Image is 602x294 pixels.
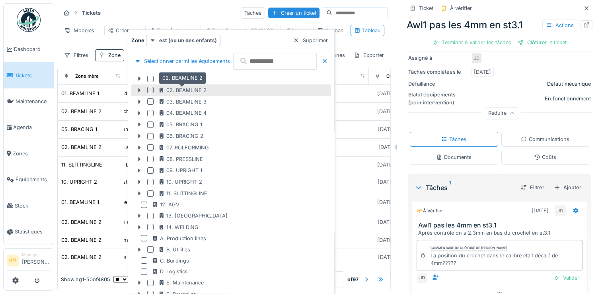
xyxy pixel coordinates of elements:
[17,8,41,32] img: Badge_color-CXgf-gQk.svg
[61,125,97,133] div: 05. BRACING 1
[61,276,110,283] div: Showing 1 - 50 of 4805
[60,49,92,61] div: Filtres
[158,144,209,151] div: 07. ROLFORMING
[158,98,207,106] div: 03. BEAMLINE 3
[377,236,420,244] div: [DATE] @ 16:20:54
[377,198,420,206] div: [DATE] @ 23:02:14
[474,68,491,76] div: [DATE]
[61,236,101,244] div: 02. BEAMLINE 2
[14,45,51,53] span: Dashboard
[61,178,97,186] div: 10. UPRIGHT 2
[514,37,570,48] div: Clôturer le ticket
[75,73,99,80] div: Zone mère
[284,27,328,34] div: Vue par défaut
[408,91,468,106] div: Statut équipements (pour intervention)
[79,9,104,17] strong: Tickets
[16,176,51,183] span: Équipements
[377,90,420,97] div: [DATE] @ 19:38:39
[417,272,428,284] div: JD
[417,208,443,214] div: À vérifier
[158,223,199,231] div: 14. WELDING
[61,161,102,169] div: 11. SLITTINGLINE
[61,253,101,261] div: 02. BEAMLINE 2
[290,35,331,46] div: Supprimer
[547,80,591,88] div: Défaut mécanique
[61,218,101,226] div: 02. BEAMLINE 2
[61,108,101,115] div: 02. BEAMLINE 2
[159,37,217,44] strong: est (ou un des enfants)
[555,205,566,216] div: JD
[149,27,194,34] div: Transfert poste
[152,235,206,242] div: A. Production lines
[418,221,584,229] h3: Awl1 pas les 4mm en st3.1
[16,98,51,105] span: Maintenance
[377,161,420,169] div: [DATE] @ 15:48:59
[131,56,233,67] div: Sélectionner parmi les équipements
[431,245,507,251] div: Commentaire de clôture de [PERSON_NAME]
[471,53,482,64] div: JD
[158,246,190,253] div: B. Utilities
[158,178,202,186] div: 10. UPRIGHT 2
[152,201,179,208] div: 12. AGV
[158,109,207,117] div: 04. BEAMLINE 4
[22,252,51,269] li: [PERSON_NAME]
[60,25,98,36] div: Modèles
[542,20,577,31] div: Actions
[61,90,99,97] div: 01. BEAMLINE 1
[15,202,51,210] span: Stock
[108,51,121,59] div: Zone
[94,218,156,226] div: Awl2 rouleau accélérateur
[158,75,204,82] div: 01. BEAMLINE 1
[158,167,202,174] div: 09. UPRIGHT 1
[517,182,547,193] div: Filtrer
[378,143,419,151] div: [DATE] @ 17:17:29
[113,276,167,283] div: items per page
[15,228,51,235] span: Statistiques
[429,37,514,48] div: Terminer & valider les tâches
[158,279,204,286] div: E. Maintenance
[241,7,265,19] div: Tâches
[268,8,320,18] div: Créer un ticket
[377,108,420,115] div: [DATE] @ 12:55:48
[158,155,203,163] div: 08. PRESSLINE
[108,27,138,34] div: Créer par
[419,4,433,12] div: Ticket
[94,90,156,97] div: Awl1 pas les 4mm en st3.1
[158,132,203,140] div: 06. BRACING 2
[485,108,518,119] div: Réduire
[22,252,51,258] div: Manager
[415,183,514,192] div: Tâches
[61,198,99,206] div: 01. BEAMLINE 1
[408,80,468,88] div: Défaillance
[386,73,402,80] div: Créé le
[158,212,228,220] div: 13. [GEOGRAPHIC_DATA]
[158,86,207,94] div: 02. BEAMLINE 2
[158,121,202,128] div: 05. BRACING 1
[450,4,472,12] div: À vérifier
[158,190,207,197] div: 11. SLITTINGLINE
[61,143,101,151] div: 02. BEAMLINE 2
[550,272,583,283] div: Valider
[441,135,466,143] div: Tâches
[13,123,51,131] span: Agenda
[449,183,451,192] sup: 1
[317,27,344,34] div: Kanban
[534,153,556,161] div: Coûts
[418,229,584,237] div: Après contrôle on a 2.3mm en bas du crochet en st3.1
[7,255,19,267] li: KV
[532,207,549,214] div: [DATE]
[152,268,188,275] div: D. Logistics
[378,218,420,226] div: [DATE] @ 17:25:24
[131,37,144,44] strong: Zone
[354,27,381,34] div: Tableau
[13,150,51,157] span: Zones
[436,153,471,161] div: Documents
[521,135,569,143] div: Communications
[15,72,51,79] span: Tickets
[378,253,420,261] div: [DATE] @ 16:51:05
[431,252,579,267] div: La position du crochet dans le calibre était décalé de 4mm?????
[408,54,468,62] div: Assigné à
[378,178,420,186] div: [DATE] @ 17:44:56
[408,68,468,76] div: Tâches complétées le
[350,49,388,61] div: Exporter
